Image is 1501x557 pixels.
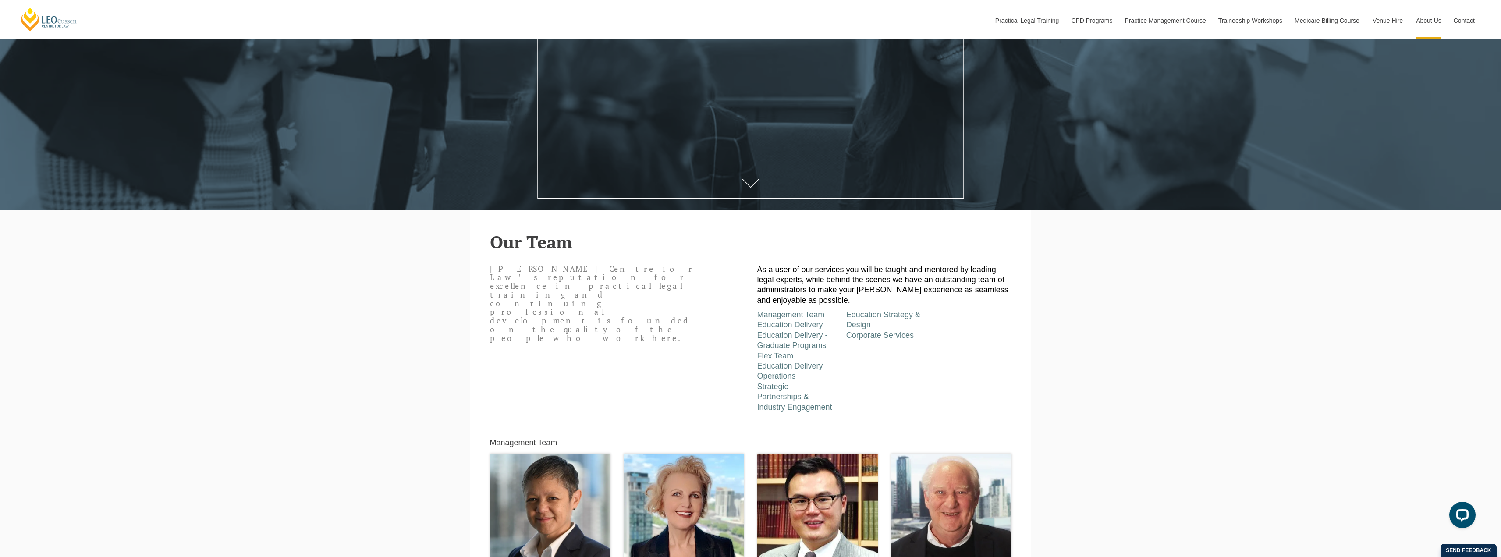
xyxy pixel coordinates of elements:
h5: Management Team [490,439,557,447]
a: Education Strategy & Design [846,310,920,329]
p: As a user of our services you will be taught and mentored by leading legal experts, while behind ... [757,265,1011,306]
a: Practice Management Course [1118,2,1212,39]
a: Flex Team [757,351,794,360]
a: [PERSON_NAME] Centre for Law [20,7,78,32]
a: Education Delivery [757,320,823,329]
a: Education Delivery - Graduate Programs [757,331,828,350]
a: Contact [1447,2,1481,39]
a: Strategic Partnerships & Industry Engagement [757,382,832,412]
a: Venue Hire [1366,2,1409,39]
p: [PERSON_NAME] Centre for Law’s reputation for excellence in practical legal training and continui... [490,265,699,343]
a: Management Team [757,310,825,319]
a: CPD Programs [1065,2,1118,39]
a: Practical Legal Training [989,2,1065,39]
h2: Our Team [490,232,1011,252]
iframe: LiveChat chat widget [1442,498,1479,535]
a: Corporate Services [846,331,914,340]
a: Traineeship Workshops [1212,2,1288,39]
a: Education Delivery Operations [757,362,823,380]
a: About Us [1409,2,1447,39]
a: Medicare Billing Course [1288,2,1366,39]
